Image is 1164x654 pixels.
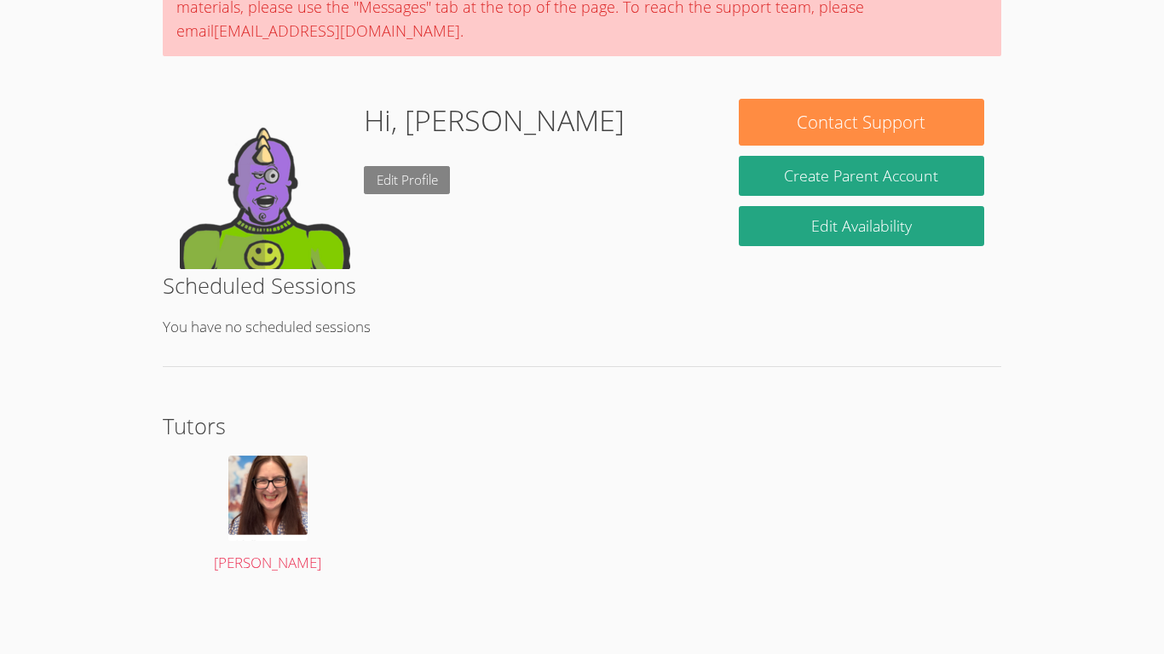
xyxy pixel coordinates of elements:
button: Create Parent Account [739,156,984,196]
a: Edit Profile [364,166,451,194]
h1: Hi, [PERSON_NAME] [364,99,625,142]
button: Contact Support [739,99,984,146]
a: [PERSON_NAME] [180,456,356,576]
span: [PERSON_NAME] [214,553,321,572]
h2: Scheduled Sessions [163,269,1001,301]
p: You have no scheduled sessions [163,315,1001,340]
img: Screenshot%202025-03-23%20at%207.52.37%E2%80%AFPM.png [228,456,308,541]
h2: Tutors [163,410,1001,442]
a: Edit Availability [739,206,984,246]
img: default.png [180,99,350,269]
